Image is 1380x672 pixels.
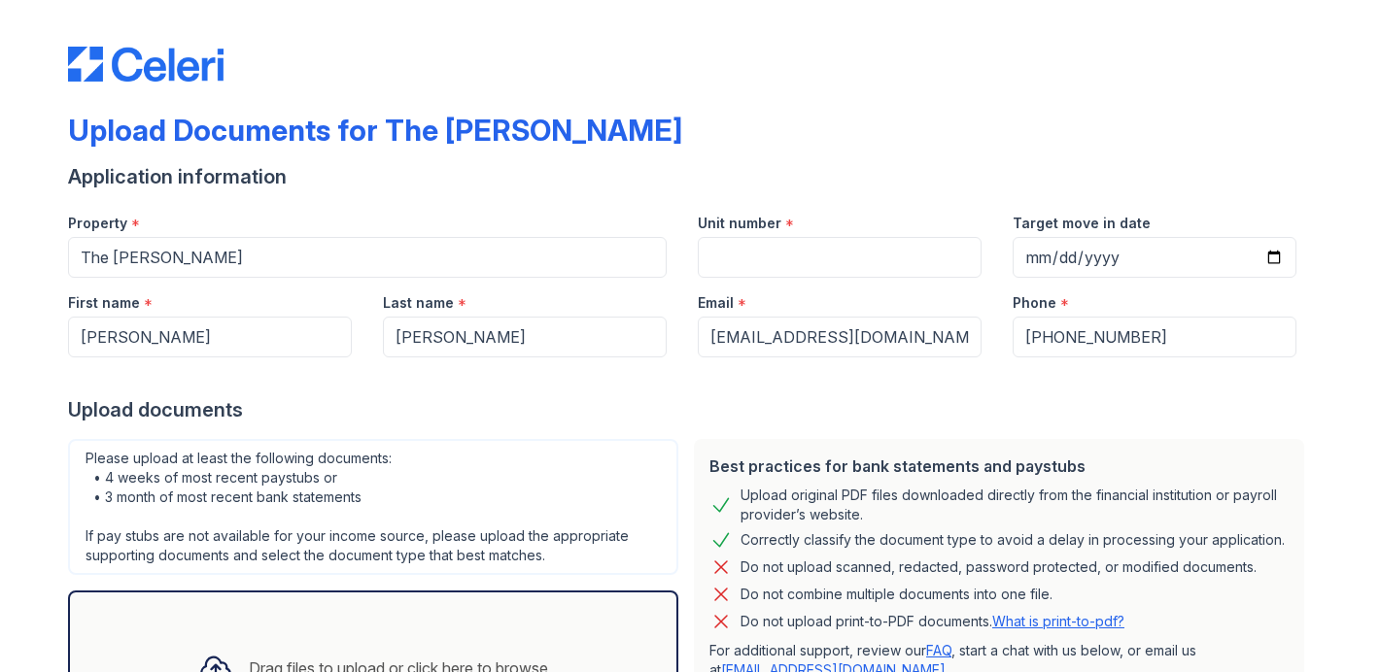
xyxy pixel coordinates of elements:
[926,642,951,658] a: FAQ
[68,47,224,82] img: CE_Logo_Blue-a8612792a0a2168367f1c8372b55b34899dd931a85d93a1a3d3e32e68fde9ad4.png
[68,163,1312,190] div: Application information
[1013,214,1151,233] label: Target move in date
[1013,293,1056,313] label: Phone
[68,293,140,313] label: First name
[68,113,682,148] div: Upload Documents for The [PERSON_NAME]
[383,293,454,313] label: Last name
[68,439,678,575] div: Please upload at least the following documents: • 4 weeks of most recent paystubs or • 3 month of...
[992,613,1124,629] a: What is print-to-pdf?
[741,528,1285,552] div: Correctly classify the document type to avoid a delay in processing your application.
[68,396,1312,423] div: Upload documents
[741,583,1052,606] div: Do not combine multiple documents into one file.
[741,555,1257,579] div: Do not upload scanned, redacted, password protected, or modified documents.
[698,293,734,313] label: Email
[709,454,1289,478] div: Best practices for bank statements and paystubs
[698,214,781,233] label: Unit number
[68,214,127,233] label: Property
[741,486,1289,524] div: Upload original PDF files downloaded directly from the financial institution or payroll provider’...
[741,612,1124,631] p: Do not upload print-to-PDF documents.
